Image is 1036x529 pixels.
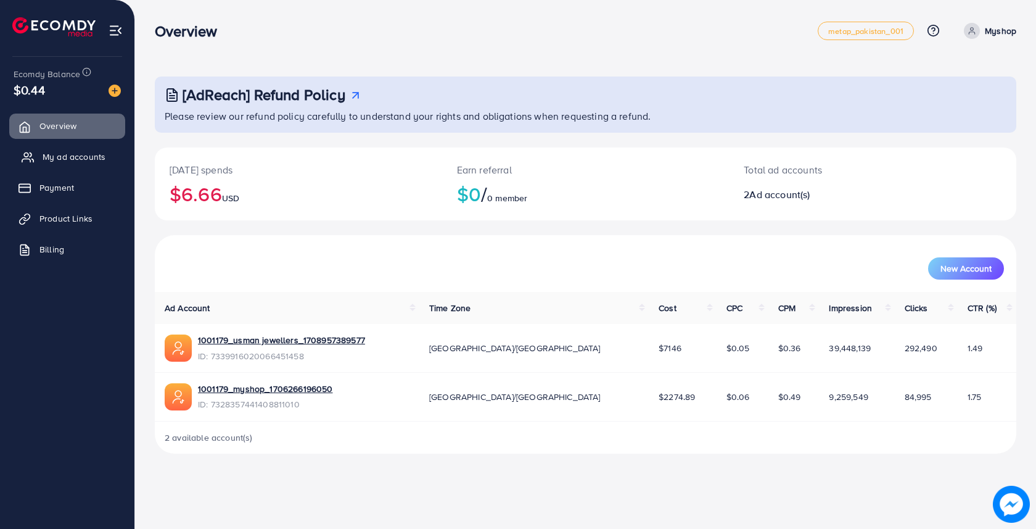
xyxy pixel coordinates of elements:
img: logo [12,17,96,36]
span: Product Links [39,212,92,225]
a: Myshop [959,23,1016,39]
p: [DATE] spends [170,162,427,177]
span: $0.36 [778,342,801,354]
p: Total ad accounts [744,162,929,177]
span: New Account [940,264,992,273]
span: Cost [659,302,676,314]
span: Ad account(s) [749,188,810,201]
p: Earn referral [457,162,715,177]
span: metap_pakistan_001 [828,27,903,35]
span: Ecomdy Balance [14,68,80,80]
span: [GEOGRAPHIC_DATA]/[GEOGRAPHIC_DATA] [429,391,601,403]
a: 1001179_usman jewellers_1708957389577 [198,334,365,346]
img: image [993,486,1030,523]
a: Product Links [9,206,125,231]
span: Ad Account [165,302,210,314]
span: ID: 7328357441408811010 [198,398,332,410]
a: Billing [9,237,125,262]
span: 1.49 [968,342,983,354]
span: Billing [39,243,64,256]
span: $0.06 [726,391,750,403]
span: 39,448,139 [829,342,871,354]
img: ic-ads-acc.e4c84228.svg [165,335,192,362]
a: Payment [9,175,125,200]
span: Payment [39,181,74,194]
span: $0.05 [726,342,750,354]
span: Impression [829,302,872,314]
span: 0 member [487,192,527,204]
img: image [109,85,121,97]
span: USD [222,192,239,204]
span: 9,259,549 [829,391,868,403]
img: menu [109,23,123,38]
span: $0.44 [14,81,45,99]
span: 1.75 [968,391,982,403]
span: Clicks [905,302,928,314]
span: Overview [39,120,76,132]
span: 2 available account(s) [165,431,253,444]
span: CPC [726,302,742,314]
span: $2274.89 [659,391,695,403]
a: 1001179_myshop_1706266196050 [198,383,332,395]
span: Time Zone [429,302,471,314]
a: Overview [9,114,125,138]
p: Myshop [985,23,1016,38]
span: 84,995 [905,391,932,403]
h2: 2 [744,189,929,201]
img: ic-ads-acc.e4c84228.svg [165,383,192,410]
span: My ad accounts [43,151,105,163]
span: [GEOGRAPHIC_DATA]/[GEOGRAPHIC_DATA] [429,342,601,354]
h3: Overview [155,22,227,40]
span: / [481,180,487,208]
span: ID: 7339916020066451458 [198,350,365,362]
a: My ad accounts [9,144,125,169]
span: CTR (%) [968,302,997,314]
span: 292,490 [905,342,937,354]
h3: [AdReach] Refund Policy [183,86,345,104]
span: CPM [778,302,795,314]
p: Please review our refund policy carefully to understand your rights and obligations when requesti... [165,109,1009,123]
button: New Account [928,257,1004,280]
h2: $6.66 [170,182,427,206]
span: $7146 [659,342,681,354]
a: metap_pakistan_001 [818,22,914,40]
h2: $0 [457,182,715,206]
span: $0.49 [778,391,801,403]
